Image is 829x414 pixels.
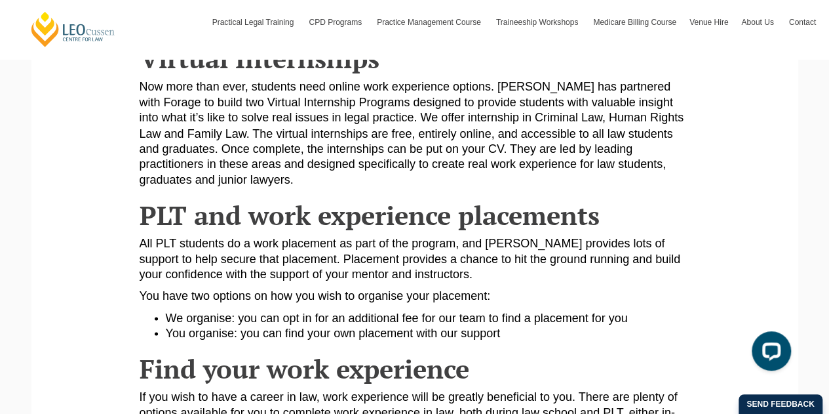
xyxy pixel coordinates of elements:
h2: Virtual Internships [140,44,690,73]
p: All PLT students do a work placement as part of the program, and [PERSON_NAME] provides lots of s... [140,236,690,281]
a: About Us [735,3,782,41]
a: Traineeship Workshops [490,3,587,41]
li: We organise: you can opt in for an additional fee for our team to find a placement for you [166,310,690,325]
a: Practical Legal Training [206,3,303,41]
a: Medicare Billing Course [587,3,683,41]
h2: Find your work experience [140,354,690,383]
li: You organise: you can find your own placement with our support [166,325,690,341]
a: Venue Hire [683,3,735,41]
p: Now more than ever, students need online work experience options. [PERSON_NAME] has partnered wit... [140,79,690,187]
iframe: LiveChat chat widget [741,326,796,381]
h2: PLT and work experience placements [140,200,690,229]
p: You have two options on how you wish to organise your placement: [140,288,690,303]
a: [PERSON_NAME] Centre for Law [29,10,117,48]
a: Contact [782,3,822,41]
a: CPD Programs [302,3,370,41]
a: Practice Management Course [370,3,490,41]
